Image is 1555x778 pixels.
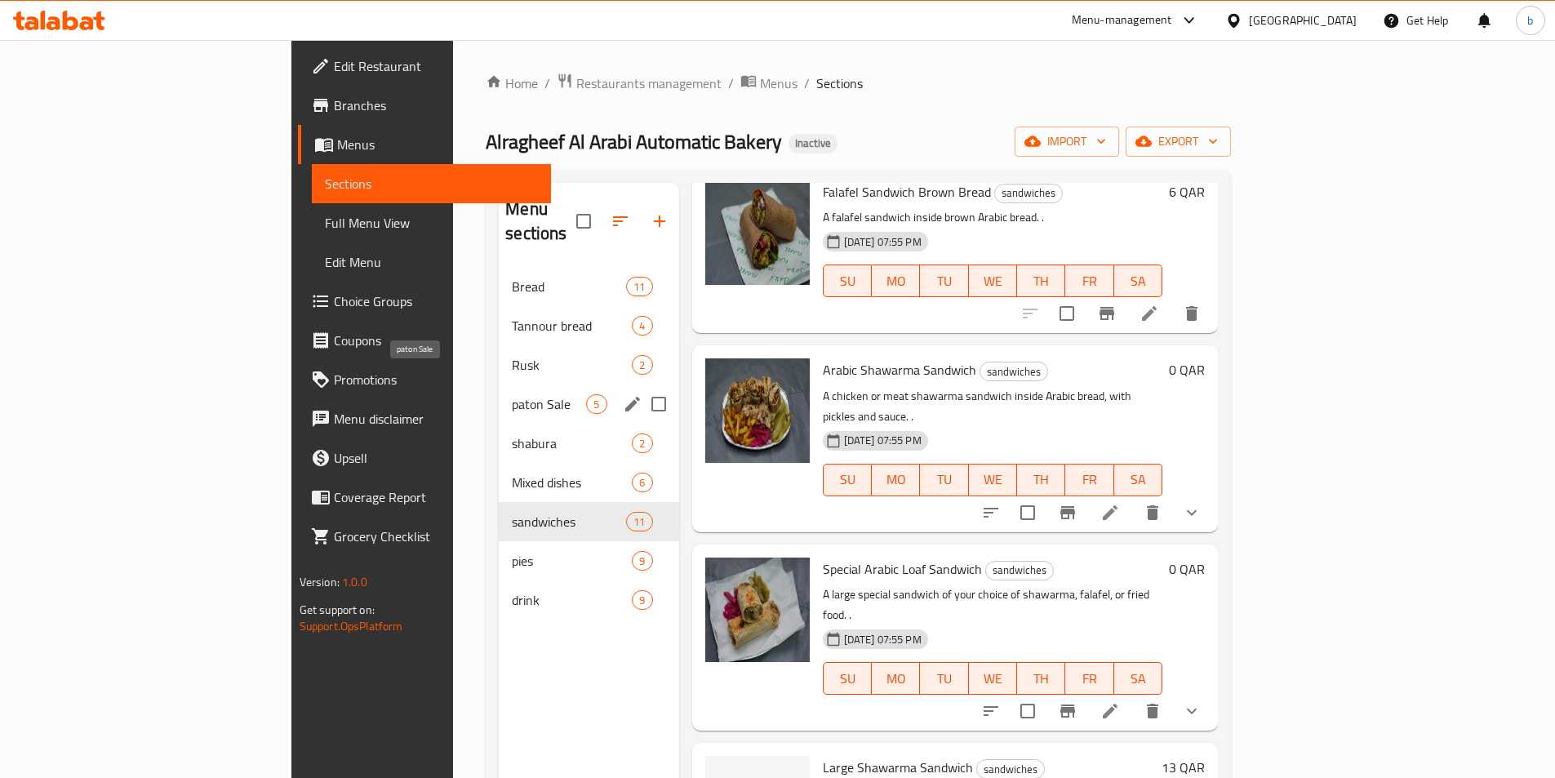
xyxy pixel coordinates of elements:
[298,125,551,164] a: Menus
[626,512,652,531] div: items
[830,667,865,691] span: SU
[1065,265,1113,297] button: FR
[878,269,913,293] span: MO
[872,464,920,496] button: MO
[334,291,538,311] span: Choice Groups
[980,362,1047,381] span: sandwiches
[576,73,722,93] span: Restaurants management
[1114,464,1162,496] button: SA
[512,355,632,375] span: Rusk
[334,370,538,389] span: Promotions
[512,512,626,531] span: sandwiches
[298,47,551,86] a: Edit Restaurant
[298,282,551,321] a: Choice Groups
[804,73,810,93] li: /
[1017,265,1065,297] button: TH
[975,468,1011,491] span: WE
[499,502,678,541] div: sandwiches11
[499,580,678,620] div: drink9
[705,180,810,285] img: Falafel Sandwich Brown Bread
[298,438,551,478] a: Upsell
[486,123,782,160] span: Alragheef Al Arabi Automatic Bakery
[994,184,1063,203] div: sandwiches
[823,585,1163,625] p: A large special sandwich of your choice of shawarma, falafel, or fried food. .
[298,321,551,360] a: Coupons
[705,358,810,463] img: Arabic Shawarma Sandwich
[823,207,1163,228] p: A falafel sandwich inside brown Arabic bread. .
[499,267,678,306] div: Bread11
[626,277,652,296] div: items
[1114,662,1162,695] button: SA
[640,202,679,241] button: Add section
[632,551,652,571] div: items
[969,662,1017,695] button: WE
[1140,304,1159,323] a: Edit menu item
[1048,493,1087,532] button: Branch-specific-item
[627,279,651,295] span: 11
[312,203,551,242] a: Full Menu View
[312,164,551,203] a: Sections
[1065,662,1113,695] button: FR
[878,468,913,491] span: MO
[728,73,734,93] li: /
[830,269,865,293] span: SU
[512,433,632,453] span: shabura
[926,667,962,691] span: TU
[1024,269,1059,293] span: TH
[823,557,982,581] span: Special Arabic Loaf Sandwich
[298,399,551,438] a: Menu disclaimer
[1100,701,1120,721] a: Edit menu item
[586,394,606,414] div: items
[300,571,340,593] span: Version:
[557,73,722,94] a: Restaurants management
[325,252,538,272] span: Edit Menu
[823,464,872,496] button: SU
[334,409,538,429] span: Menu disclaimer
[633,436,651,451] span: 2
[512,277,626,296] span: Bread
[789,136,837,150] span: Inactive
[632,355,652,375] div: items
[823,386,1163,427] p: A chicken or meat shawarma sandwich inside Arabic bread, with pickles and sauce. .
[1072,468,1107,491] span: FR
[1072,269,1107,293] span: FR
[1024,468,1059,491] span: TH
[298,478,551,517] a: Coverage Report
[298,86,551,125] a: Branches
[1114,265,1162,297] button: SA
[486,73,1231,94] nav: breadcrumb
[1169,558,1205,580] h6: 0 QAR
[298,360,551,399] a: Promotions
[300,599,375,620] span: Get support on:
[823,358,976,382] span: Arabic Shawarma Sandwich
[920,265,968,297] button: TU
[1121,468,1156,491] span: SA
[633,593,651,608] span: 9
[334,56,538,76] span: Edit Restaurant
[587,397,606,412] span: 5
[499,345,678,385] div: Rusk2
[872,662,920,695] button: MO
[512,551,632,571] div: pies
[1172,493,1211,532] button: show more
[920,464,968,496] button: TU
[823,180,991,204] span: Falafel Sandwich Brown Bread
[334,96,538,115] span: Branches
[878,667,913,691] span: MO
[512,590,632,610] span: drink
[499,385,678,424] div: paton Sale5edit
[334,527,538,546] span: Grocery Checklist
[823,662,872,695] button: SU
[1050,296,1084,331] span: Select to update
[1126,127,1231,157] button: export
[512,473,632,492] span: Mixed dishes
[325,174,538,193] span: Sections
[1024,667,1059,691] span: TH
[705,558,810,662] img: Special Arabic Loaf Sandwich
[995,184,1062,202] span: sandwiches
[1182,701,1202,721] svg: Show Choices
[632,433,652,453] div: items
[1172,294,1211,333] button: delete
